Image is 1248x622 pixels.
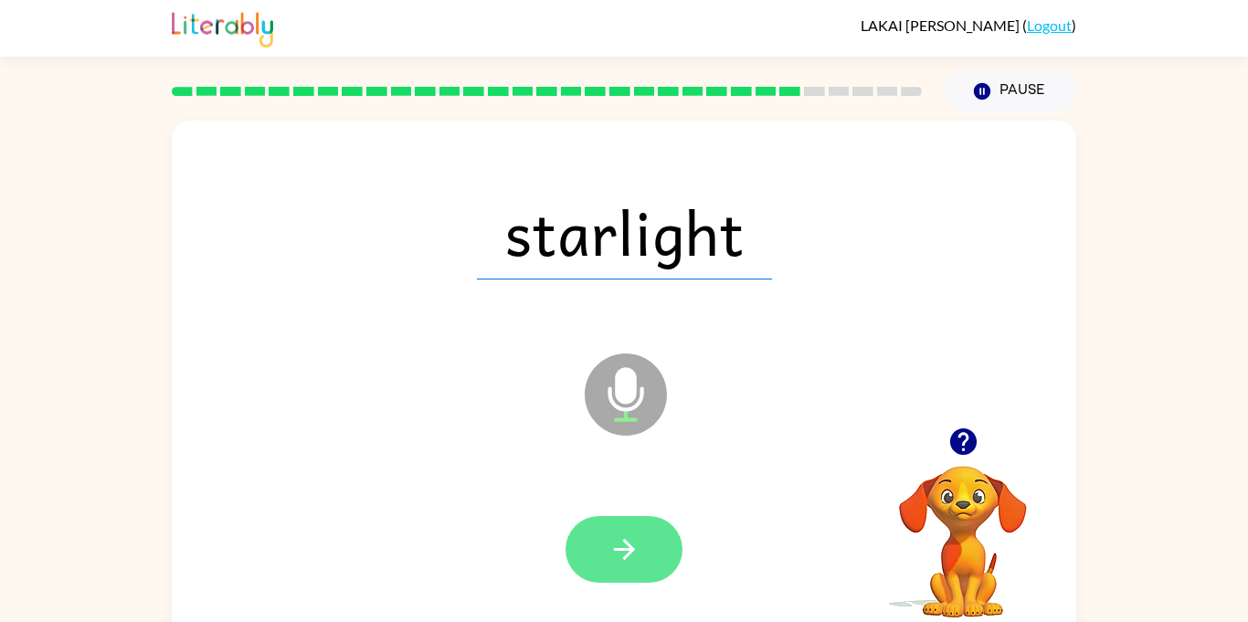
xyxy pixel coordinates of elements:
span: LAKAI [PERSON_NAME] [861,16,1022,34]
div: ( ) [861,16,1076,34]
video: Your browser must support playing .mp4 files to use Literably. Please try using another browser. [872,438,1054,620]
a: Logout [1027,16,1072,34]
img: Literably [172,7,273,47]
span: starlight [477,184,772,279]
button: Pause [944,70,1076,112]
